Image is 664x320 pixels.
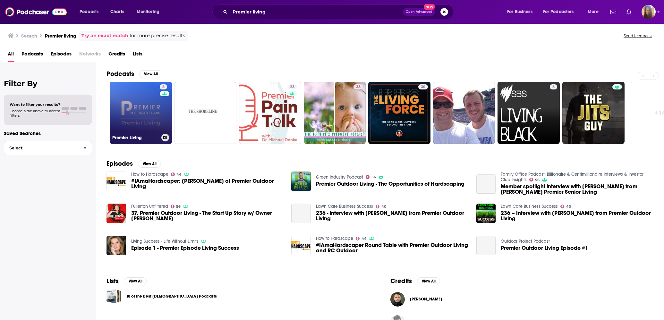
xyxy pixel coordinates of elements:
a: Lawn Care Business Success [316,204,373,209]
a: 56 [171,205,181,208]
button: open menu [132,7,168,17]
span: 37. Premier Outdoor Living - The Start Up Story w/ Owner [PERSON_NAME] [131,210,284,221]
img: Podchaser - Follow, Share and Rate Podcasts [5,6,67,18]
a: 5 [550,84,557,89]
span: For Business [507,7,532,16]
a: Outdoor Project Podcast [501,239,550,244]
a: Lists [133,49,142,62]
a: Member spotlight interview with Brandon Schwab from Shepherd Premier Senior Living [476,174,496,194]
span: 236 – Interview with [PERSON_NAME] from Premier Outdoor Living [501,210,653,221]
h2: Lists [106,277,119,285]
a: ListsView All [106,277,147,285]
h2: Podcasts [106,70,134,78]
a: Episode 1 - Premier Episode Living Success [106,236,126,255]
a: 5 [498,82,560,144]
a: Premier Outdoor Living - The Opportunities of Hardscaping [316,181,464,187]
span: Charts [110,7,124,16]
a: Try an exact match [81,32,128,39]
span: for more precise results [130,32,185,39]
a: 33 [353,84,363,89]
a: All [8,49,14,62]
span: Premier Outdoor Living Episode #1 [501,245,588,251]
a: Podcasts [21,49,43,62]
span: More [588,7,599,16]
a: Show notifications dropdown [624,6,634,17]
a: 37. Premier Outdoor Living - The Start Up Story w/ Owner Sean Collinsgru [131,210,284,221]
button: open menu [75,7,107,17]
span: #IAmaHardscaper Round Table with Premier Outdoor Living and RC Outdoor [316,242,469,253]
a: 6Premier Living [110,82,172,144]
a: Premier Outdoor Living Episode #1 [476,236,496,255]
a: CreditsView All [390,277,440,285]
button: View All [124,277,147,285]
a: 18 of the Best [DEMOGRAPHIC_DATA] Podcasts [126,293,217,300]
span: 40 [381,205,386,208]
a: Lawn Care Business Success [501,204,558,209]
span: Podcasts [80,7,98,16]
h3: Search [21,33,37,39]
span: [PERSON_NAME] [410,297,442,302]
a: 33 [304,82,366,144]
a: 40 [560,205,571,208]
button: open menu [539,7,583,17]
p: Saved Searches [4,130,92,136]
h3: Premier Living [112,135,159,140]
span: 23 [290,84,294,90]
a: Member spotlight interview with Brandon Schwab from Shepherd Premier Senior Living [501,184,653,195]
a: 23 [239,82,301,144]
button: View All [138,160,161,168]
img: Premier Outdoor Living - The Opportunities of Hardscaping [291,172,311,191]
button: open menu [583,7,607,17]
span: 56 [371,176,376,179]
a: PodcastsView All [106,70,162,78]
a: 6 [160,84,167,89]
a: Michael Owen [410,297,442,302]
span: 40 [566,205,571,208]
a: 18 of the Best Christian Podcasts [106,289,121,303]
a: 23 [287,84,297,89]
img: 37. Premier Outdoor Living - The Start Up Story w/ Owner Sean Collinsgru [106,204,126,223]
button: Open AdvancedNew [403,8,435,16]
img: #IAmaHardscaper Round Table with Premier Outdoor Living and RC Outdoor [291,236,311,255]
span: Episodes [51,49,72,62]
a: 56 [366,175,376,179]
button: open menu [503,7,541,17]
span: 33 [356,84,361,90]
a: 236 - Interview with Sean Collinsgru from Premier Outdoor Living [316,210,469,221]
button: View All [139,70,162,78]
a: 40 [376,205,386,208]
input: Search podcasts, credits, & more... [230,7,403,17]
span: 56 [535,179,540,181]
a: How to Hardscape [316,236,353,241]
h2: Episodes [106,160,133,168]
a: Family Office Podcast: Billionaire & Centimillionaire Interviews & Investor Club Insights [501,172,643,182]
span: Networks [79,49,101,62]
img: #IAmaHardscaper: Sean of Premier Outdoor Living [106,172,126,191]
a: 236 – Interview with Sean Collinsgru from Premier Outdoor Living [476,204,496,223]
a: Charts [106,7,128,17]
span: 6 [162,84,165,90]
a: 30 [368,82,430,144]
span: Open Advanced [406,10,432,13]
h2: Filter By [4,79,92,88]
a: Michael Owen [390,292,405,307]
a: Episode 1 - Premier Episode Living Success [131,245,239,251]
span: 44 [362,237,367,240]
h3: Premier living [45,33,76,39]
a: How to Hardscape [131,172,168,177]
img: User Profile [642,5,656,19]
button: Michael OwenMichael Owen [390,289,653,309]
span: For Podcasters [543,7,574,16]
a: Credits [108,49,125,62]
div: Search podcasts, credits, & more... [218,4,460,19]
button: Show profile menu [642,5,656,19]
